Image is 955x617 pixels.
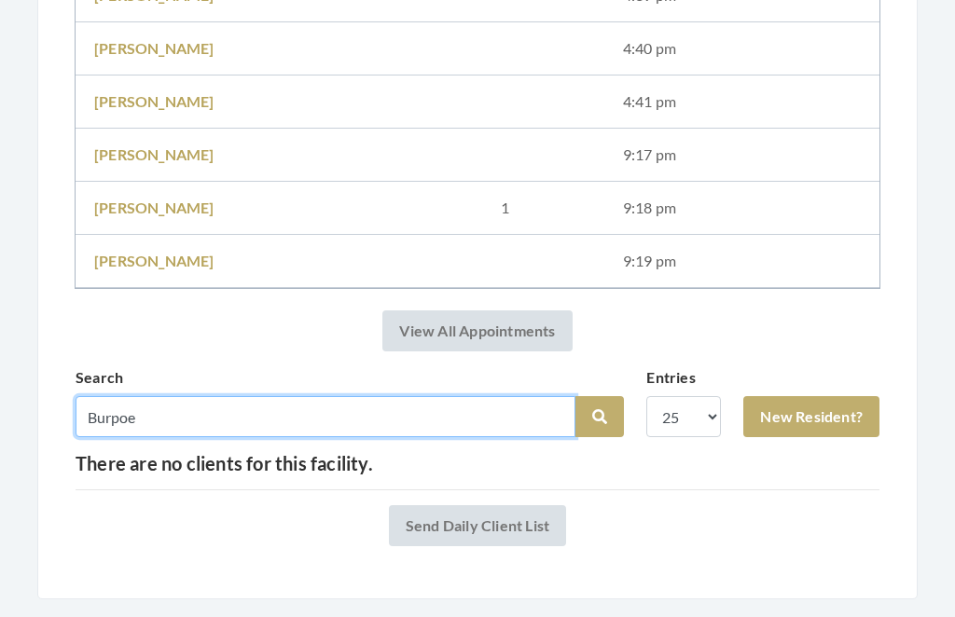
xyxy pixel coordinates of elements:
[382,311,572,352] a: View All Appointments
[604,76,879,130] td: 4:41 pm
[604,130,879,183] td: 9:17 pm
[604,23,879,76] td: 4:40 pm
[94,199,215,217] a: [PERSON_NAME]
[76,453,879,475] h4: There are no clients for this facility.
[604,236,879,289] td: 9:19 pm
[94,93,215,111] a: [PERSON_NAME]
[94,253,215,270] a: [PERSON_NAME]
[604,183,879,236] td: 9:18 pm
[389,506,566,547] a: Send Daily Client List
[482,183,604,236] td: 1
[743,397,879,438] a: New Resident?
[94,40,215,58] a: [PERSON_NAME]
[94,146,215,164] a: [PERSON_NAME]
[76,367,123,390] label: Search
[76,397,575,438] input: Search by name or room number
[646,367,695,390] label: Entries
